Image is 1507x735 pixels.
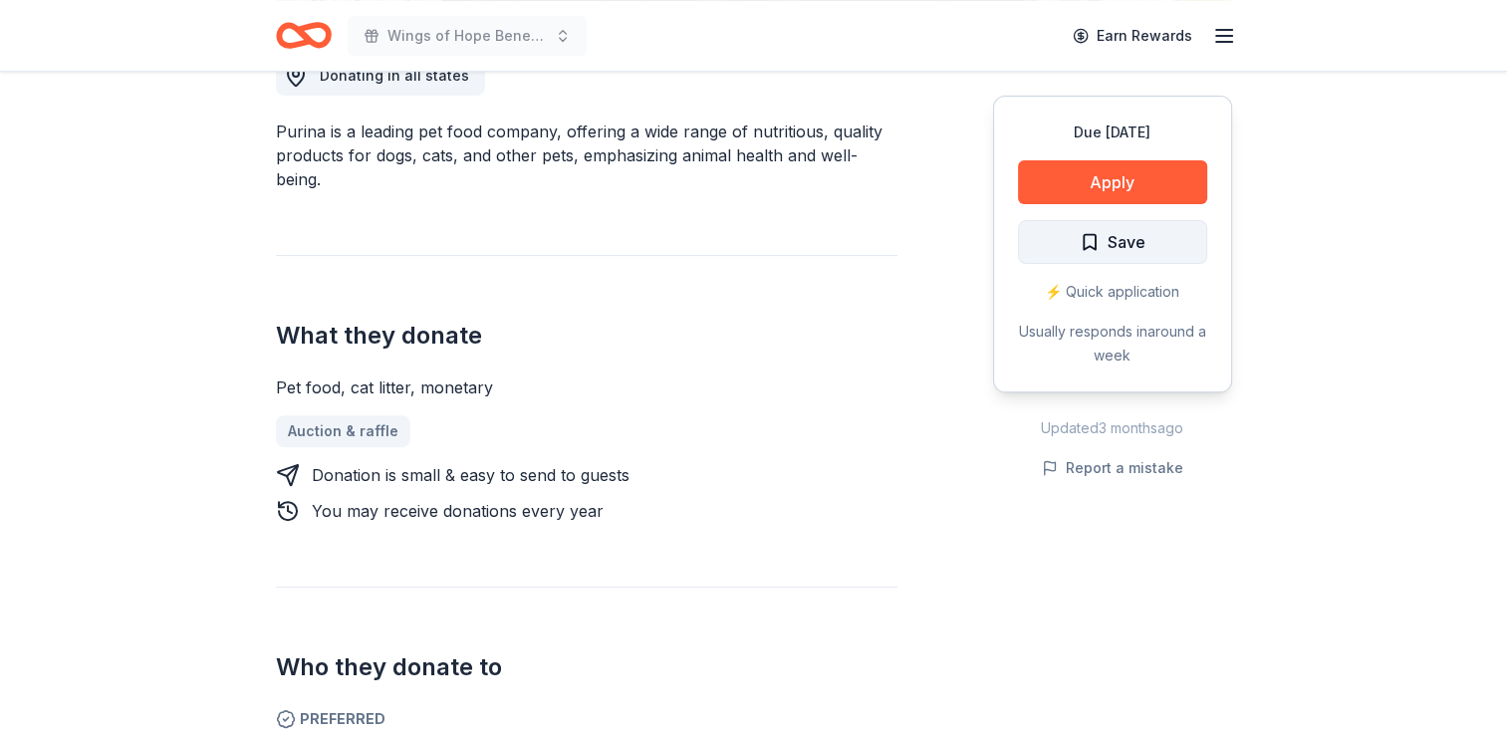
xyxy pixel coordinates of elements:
[276,415,410,447] a: Auction & raffle
[276,651,897,683] h2: Who they donate to
[276,707,897,731] span: Preferred
[387,24,547,48] span: Wings of Hope Benefit and Auction
[276,120,897,191] div: Purina is a leading pet food company, offering a wide range of nutritious, quality products for d...
[1061,18,1204,54] a: Earn Rewards
[276,320,897,352] h2: What they donate
[320,67,469,84] span: Donating in all states
[1018,121,1207,144] div: Due [DATE]
[1018,160,1207,204] button: Apply
[312,499,604,523] div: You may receive donations every year
[276,12,332,59] a: Home
[276,375,897,399] div: Pet food, cat litter, monetary
[348,16,587,56] button: Wings of Hope Benefit and Auction
[1108,229,1145,255] span: Save
[1018,320,1207,367] div: Usually responds in around a week
[1018,280,1207,304] div: ⚡️ Quick application
[993,416,1232,440] div: Updated 3 months ago
[1042,456,1183,480] button: Report a mistake
[312,463,629,487] div: Donation is small & easy to send to guests
[1018,220,1207,264] button: Save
